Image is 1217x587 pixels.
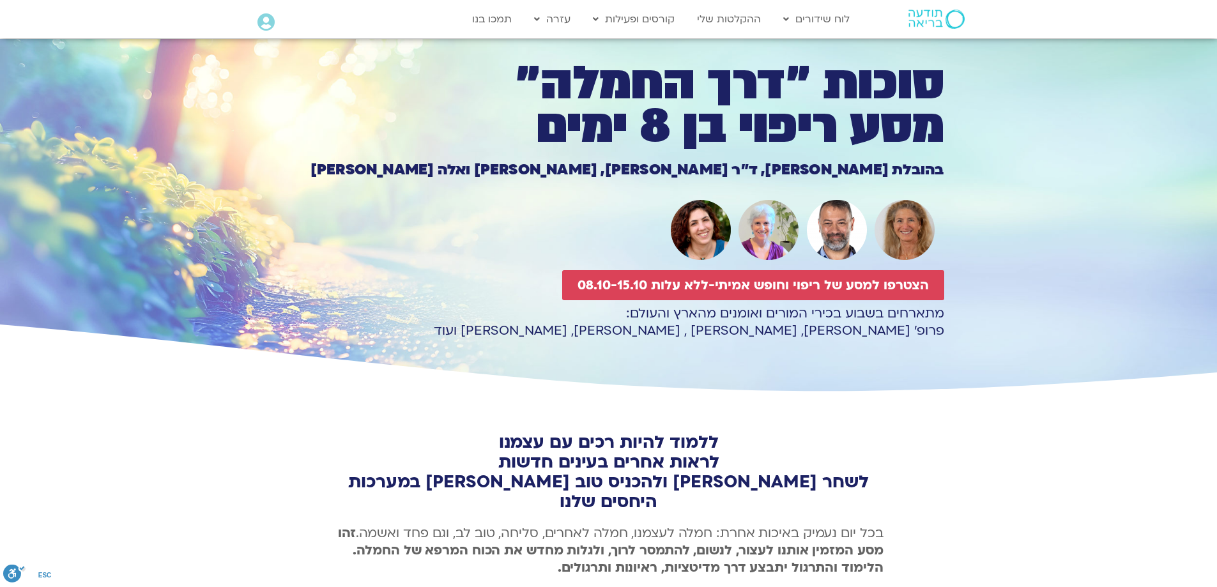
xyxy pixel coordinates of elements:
[466,7,518,31] a: תמכו בנו
[273,163,944,177] h1: בהובלת [PERSON_NAME], ד״ר [PERSON_NAME], [PERSON_NAME] ואלה [PERSON_NAME]
[273,62,944,149] h1: סוכות ״דרך החמלה״ מסע ריפוי בן 8 ימים
[691,7,767,31] a: ההקלטות שלי
[586,7,681,31] a: קורסים ופעילות
[334,524,884,576] p: בכל יום נעמיק באיכות אחרת: חמלה לעצמנו, חמלה לאחרים, סליחה, טוב לב, וגם פחד ואשמה.
[273,305,944,339] p: מתארחים בשבוע בכירי המורים ואומנים מהארץ והעולם: פרופ׳ [PERSON_NAME], [PERSON_NAME] , [PERSON_NAM...
[908,10,965,29] img: תודעה בריאה
[562,270,944,300] a: הצטרפו למסע של ריפוי וחופש אמיתי-ללא עלות 08.10-15.10
[578,278,929,293] span: הצטרפו למסע של ריפוי וחופש אמיתי-ללא עלות 08.10-15.10
[334,432,884,512] h2: ללמוד להיות רכים עם עצמנו לראות אחרים בעינים חדשות לשחר [PERSON_NAME] ולהכניס טוב [PERSON_NAME] ב...
[777,7,856,31] a: לוח שידורים
[338,524,884,576] b: זהו מסע המזמין אותנו לעצור, לנשום, להתמסר לרוך, ולגלות מחדש את הכוח המרפא של החמלה. הלימוד והתרגו...
[528,7,577,31] a: עזרה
